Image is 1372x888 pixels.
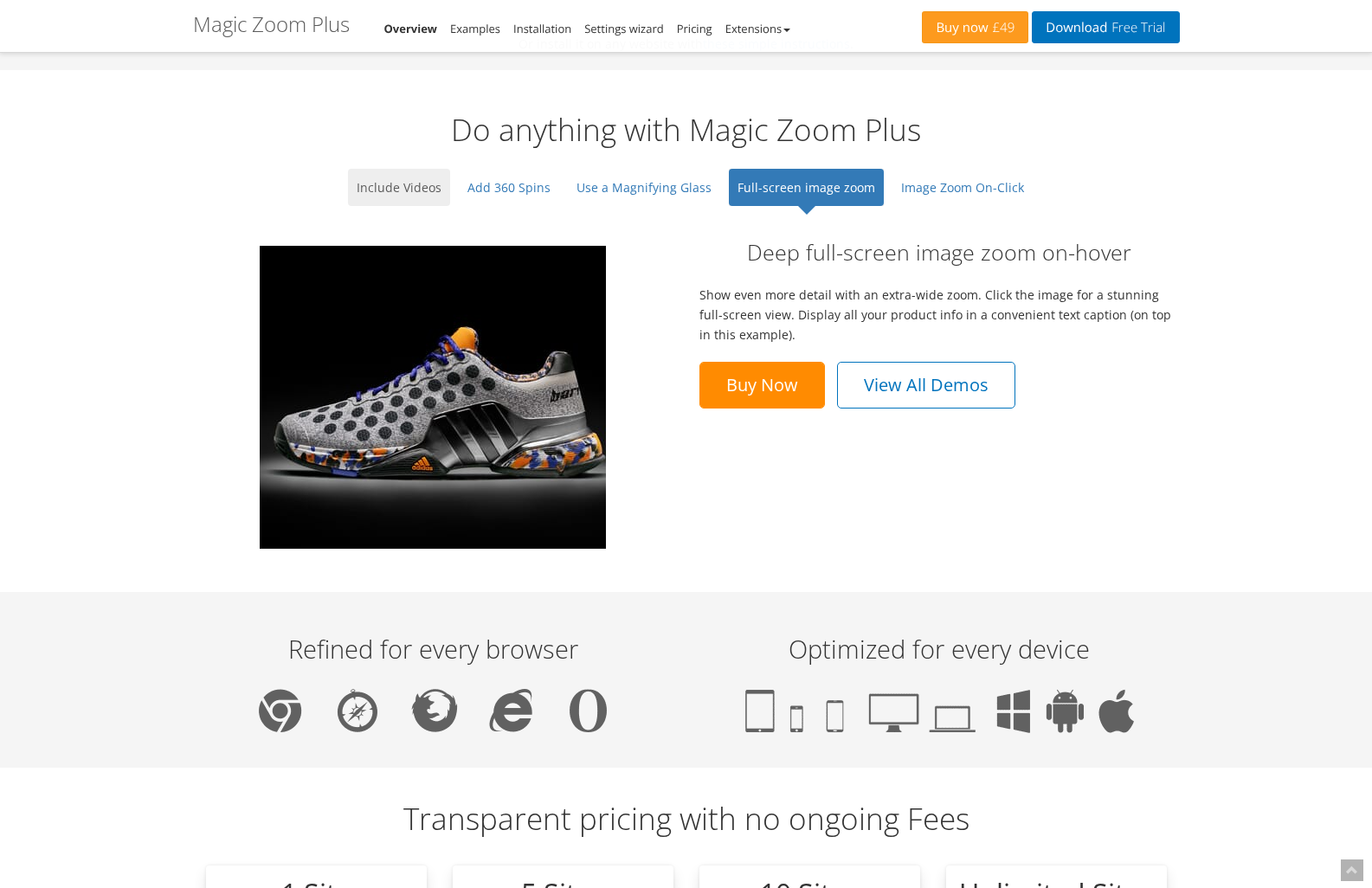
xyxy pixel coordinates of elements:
a: Examples [450,21,500,36]
a: Enable Validation [7,97,106,112]
a: Full-screen image zoom [729,169,884,206]
a: Installation [513,21,571,36]
a: Settings wizard [584,21,664,36]
img: Tablet, phone, smartphone, desktop, laptop, Windows, Android, iOS [745,689,1134,733]
a: View All Demos [837,362,1015,409]
a: Extensions [725,21,790,36]
a: Include Videos [348,169,450,206]
h2: Do anything with Magic Zoom Plus [193,113,1180,147]
p: Optimized for every device [704,635,1176,663]
a: Add 360 Spins [459,169,559,206]
div: Show even more detail with an extra-wide zoom. Click the image for a stunning full-screen view. D... [699,237,1180,409]
a: Buy Now [699,362,825,409]
a: Overview [384,21,438,36]
h1: Magic Zoom Plus [193,13,350,35]
a: Use a Magnifying Glass [568,169,720,206]
p: Refined for every browser [197,635,669,663]
h5: Bazaarvoice Analytics content is not detected on this page. [7,42,253,69]
img: Chrome, Safari, Firefox, IE, Opera [259,689,607,732]
a: Pricing [677,21,712,36]
a: Image Zoom On-Click [892,169,1033,206]
span: £49 [989,21,1015,35]
span: Free Trial [1107,21,1165,35]
abbr: Enabling validation will send analytics events to the Bazaarvoice validation service. If an event... [7,97,106,112]
h2: Deep full-screen image zoom on-hover [699,237,1180,267]
p: Analytics Inspector 1.7.0 [7,7,253,23]
a: DownloadFree Trial [1032,11,1179,43]
a: Buy now£49 [922,11,1028,43]
h2: Transparent pricing with no ongoing Fees [193,802,1180,836]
